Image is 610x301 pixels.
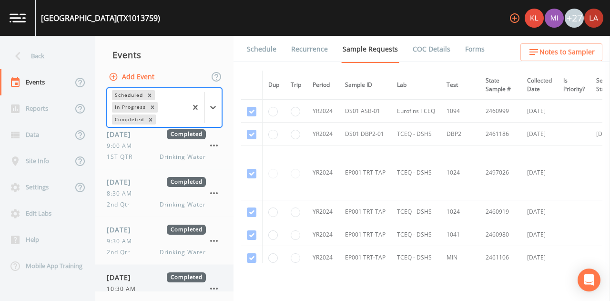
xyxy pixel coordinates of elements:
[480,71,521,100] th: State Sample #
[480,123,521,145] td: 2461186
[480,223,521,246] td: 2460980
[441,246,480,269] td: MIN
[107,153,138,161] span: 1ST QTR
[339,145,391,200] td: EP001 TRT-TAP
[307,223,339,246] td: YR2024
[545,9,564,28] img: a1ea4ff7c53760f38bef77ef7c6649bf
[391,71,441,100] th: Lab
[391,223,441,246] td: TCEQ - DSHS
[10,13,26,22] img: logo
[263,71,285,100] th: Dup
[521,71,558,100] th: Collected Date
[565,9,584,28] div: +27
[339,200,391,223] td: EP001 TRT-TAP
[339,100,391,123] td: DS01 ASB-01
[391,100,441,123] td: Eurofins TCEQ
[539,46,595,58] span: Notes to Sampler
[95,169,234,217] a: [DATE]Completed8:30 AM2nd QtrDrinking Water
[391,123,441,145] td: TCEQ - DSHS
[167,129,206,139] span: Completed
[339,223,391,246] td: EP001 TRT-TAP
[441,123,480,145] td: DBP2
[107,177,138,187] span: [DATE]
[95,122,234,169] a: [DATE]Completed9:00 AM1ST QTRDrinking Water
[112,90,144,100] div: Scheduled
[524,9,544,28] div: Kler Teran
[441,100,480,123] td: 1094
[520,43,602,61] button: Notes to Sampler
[339,123,391,145] td: DS01 DBP2-01
[307,145,339,200] td: YR2024
[341,36,399,63] a: Sample Requests
[167,225,206,235] span: Completed
[558,71,590,100] th: Is Priority?
[245,36,278,62] a: Schedule
[160,248,206,257] span: Drinking Water
[145,114,156,125] div: Remove Completed
[525,9,544,28] img: 9c4450d90d3b8045b2e5fa62e4f92659
[480,246,521,269] td: 2461106
[480,145,521,200] td: 2497026
[521,200,558,223] td: [DATE]
[544,9,564,28] div: Miriaha Caddie
[107,200,136,209] span: 2nd Qtr
[160,200,206,209] span: Drinking Water
[107,225,138,235] span: [DATE]
[480,100,521,123] td: 2460999
[391,200,441,223] td: TCEQ - DSHS
[112,114,145,125] div: Completed
[144,90,155,100] div: Remove Scheduled
[441,71,480,100] th: Test
[107,142,138,150] span: 9:00 AM
[107,272,138,282] span: [DATE]
[147,102,158,112] div: Remove In Progress
[578,269,600,291] div: Open Intercom Messenger
[339,71,391,100] th: Sample ID
[167,272,206,282] span: Completed
[521,246,558,269] td: [DATE]
[107,285,142,293] span: 10:30 AM
[521,100,558,123] td: [DATE]
[290,36,329,62] a: Recurrence
[307,246,339,269] td: YR2024
[307,200,339,223] td: YR2024
[584,9,603,28] img: cf6e799eed601856facf0d2563d1856d
[107,189,138,198] span: 8:30 AM
[391,145,441,200] td: TCEQ - DSHS
[307,123,339,145] td: YR2024
[107,237,138,246] span: 9:30 AM
[441,145,480,200] td: 1024
[521,145,558,200] td: [DATE]
[464,36,486,62] a: Forms
[391,246,441,269] td: TCEQ - DSHS
[160,153,206,161] span: Drinking Water
[285,71,307,100] th: Trip
[339,246,391,269] td: EP001 TRT-TAP
[441,223,480,246] td: 1041
[480,200,521,223] td: 2460919
[521,223,558,246] td: [DATE]
[107,248,136,257] span: 2nd Qtr
[95,43,234,67] div: Events
[107,68,158,86] button: Add Event
[307,71,339,100] th: Period
[112,102,147,112] div: In Progress
[167,177,206,187] span: Completed
[411,36,452,62] a: COC Details
[441,200,480,223] td: 1024
[107,129,138,139] span: [DATE]
[307,100,339,123] td: YR2024
[41,12,160,24] div: [GEOGRAPHIC_DATA] (TX1013759)
[521,123,558,145] td: [DATE]
[95,217,234,265] a: [DATE]Completed9:30 AM2nd QtrDrinking Water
